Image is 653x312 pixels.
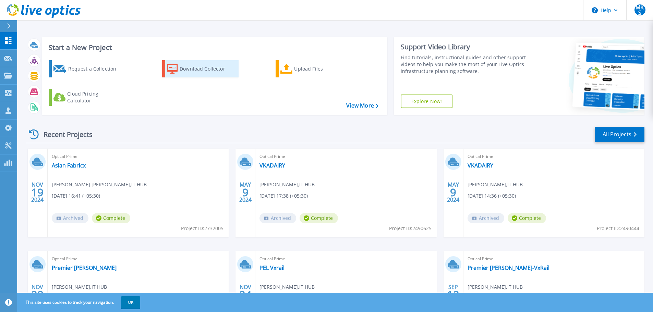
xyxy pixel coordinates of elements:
[259,181,315,188] span: [PERSON_NAME] , IT HUB
[49,60,125,77] a: Request a Collection
[239,180,252,205] div: MAY 2024
[31,189,44,195] span: 19
[259,283,315,291] span: [PERSON_NAME] , IT HUB
[121,296,140,309] button: OK
[52,153,225,160] span: Optical Prime
[52,181,147,188] span: [PERSON_NAME] [PERSON_NAME] , IT HUB
[389,225,432,232] span: Project ID: 2490625
[19,296,140,309] span: This site uses cookies to track your navigation.
[31,180,44,205] div: NOV 2024
[468,192,516,200] span: [DATE] 14:36 (+05:30)
[447,292,459,298] span: 12
[300,213,338,223] span: Complete
[181,225,223,232] span: Project ID: 2732005
[276,60,352,77] a: Upload Files
[31,282,44,307] div: NOV 2023
[468,255,640,263] span: Optical Prime
[401,42,529,51] div: Support Video Library
[239,282,252,307] div: NOV 2023
[52,283,107,291] span: [PERSON_NAME] , IT HUB
[259,192,308,200] span: [DATE] 17:38 (+05:30)
[468,264,549,271] a: Premier [PERSON_NAME]-VxRail
[26,126,102,143] div: Recent Projects
[52,264,117,271] a: Premier [PERSON_NAME]
[242,189,249,195] span: 9
[259,162,285,169] a: VKADAIRY
[259,213,296,223] span: Archived
[52,255,225,263] span: Optical Prime
[49,44,378,51] h3: Start a New Project
[468,283,523,291] span: [PERSON_NAME] , IT HUB
[346,102,378,109] a: View More
[67,90,122,104] div: Cloud Pricing Calculator
[259,255,432,263] span: Optical Prime
[52,162,86,169] a: Asian Fabricx
[468,162,493,169] a: VKADAIRY
[68,62,123,76] div: Request a Collection
[92,213,130,223] span: Complete
[597,225,639,232] span: Project ID: 2490444
[634,4,645,15] span: MKS
[52,213,88,223] span: Archived
[52,192,100,200] span: [DATE] 16:41 (+05:30)
[468,153,640,160] span: Optical Prime
[259,153,432,160] span: Optical Prime
[468,181,523,188] span: [PERSON_NAME] , IT HUB
[595,127,644,142] a: All Projects
[162,60,239,77] a: Download Collector
[294,62,349,76] div: Upload Files
[239,292,252,298] span: 24
[401,54,529,75] div: Find tutorials, instructional guides and other support videos to help you make the most of your L...
[180,62,234,76] div: Download Collector
[49,89,125,106] a: Cloud Pricing Calculator
[259,264,285,271] a: PEL Vxrail
[447,180,460,205] div: MAY 2024
[447,282,460,307] div: SEP 2023
[468,213,504,223] span: Archived
[401,95,453,108] a: Explore Now!
[31,292,44,298] span: 28
[508,213,546,223] span: Complete
[450,189,456,195] span: 9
